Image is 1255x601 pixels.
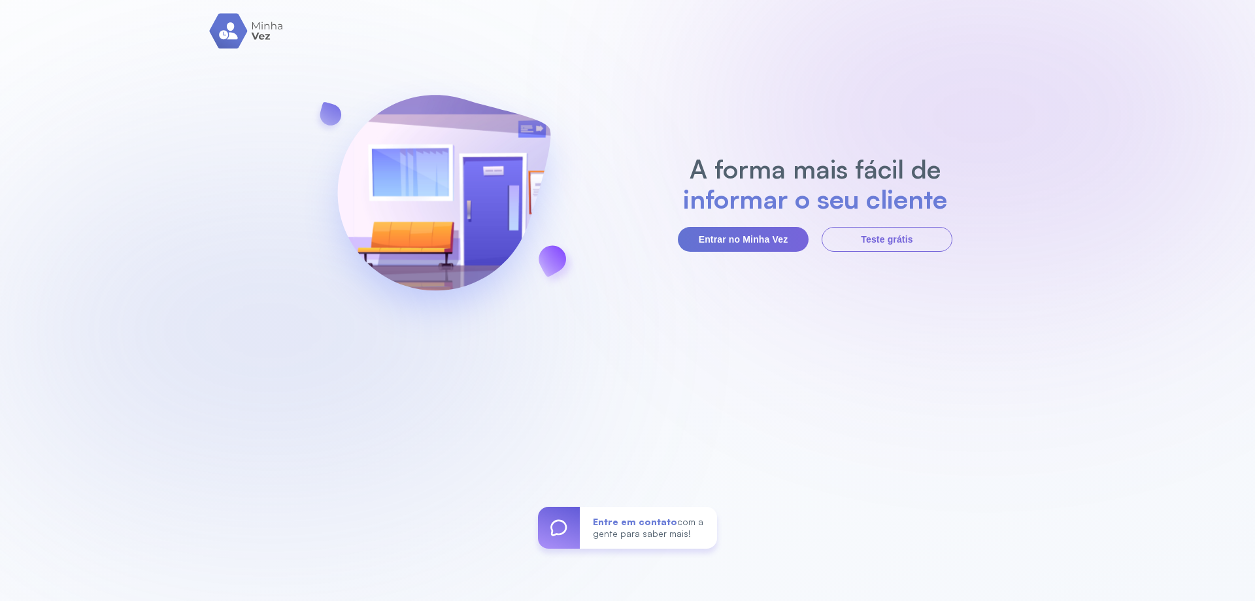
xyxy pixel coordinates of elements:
h2: informar o seu cliente [683,184,948,214]
img: banner-login.svg [303,60,585,345]
button: Entrar no Minha Vez [678,227,809,252]
img: logo.svg [209,13,284,49]
span: Entre em contato [593,516,677,527]
h2: A forma mais fácil de [683,154,948,184]
a: Entre em contatocom a gente para saber mais! [538,507,717,549]
button: Teste grátis [822,227,952,252]
div: com a gente para saber mais! [580,507,717,549]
